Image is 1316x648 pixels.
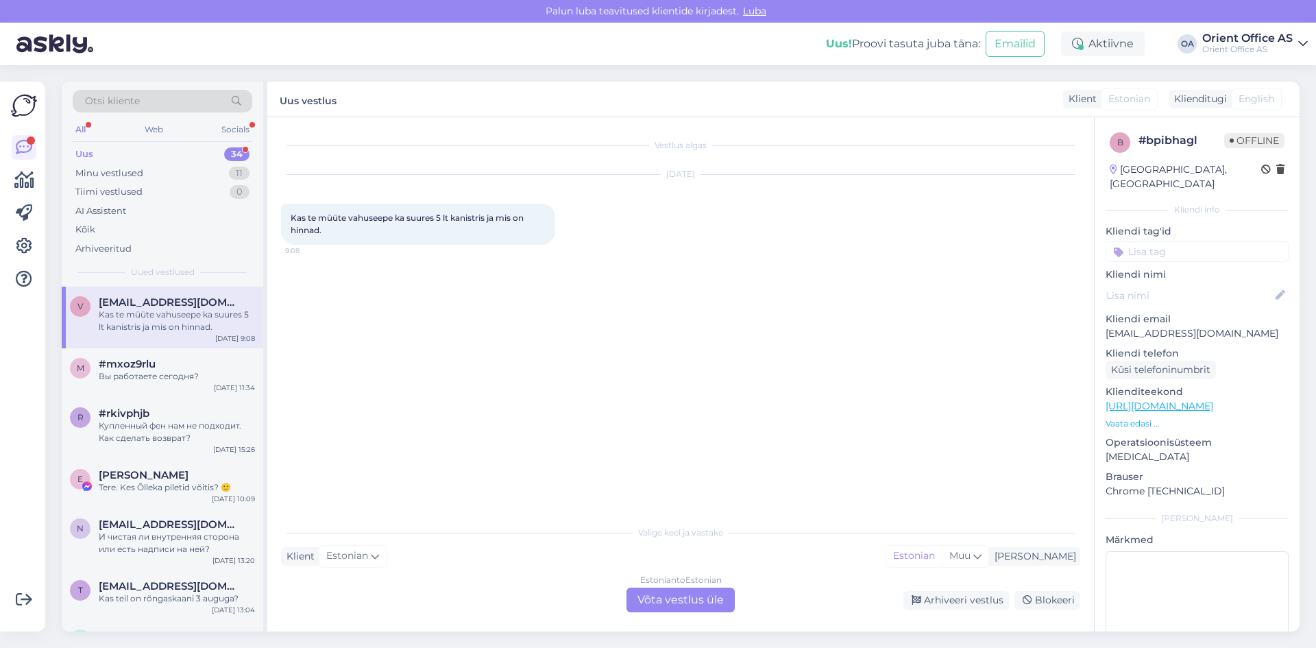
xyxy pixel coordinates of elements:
span: Eva-Maria Virnas [99,469,188,481]
div: Valige keel ja vastake [281,527,1080,539]
p: Operatsioonisüsteem [1106,435,1289,450]
div: Orient Office AS [1202,33,1293,44]
div: Minu vestlused [75,167,143,180]
label: Uus vestlus [280,90,337,108]
div: Socials [219,121,252,139]
div: Kas teil on rõngaskaani 3 auguga? [99,592,255,605]
span: t [78,585,83,595]
p: Kliendi email [1106,312,1289,326]
div: [DATE] 13:04 [212,605,255,615]
span: timakova.katrin@gmail.com [99,580,241,592]
a: [URL][DOMAIN_NAME] [1106,400,1213,412]
div: Proovi tasuta juba täna: [826,36,980,52]
p: Kliendi tag'id [1106,224,1289,239]
span: r [77,412,84,422]
div: Вы работаете сегодня? [99,370,255,383]
div: All [73,121,88,139]
div: [PERSON_NAME] [989,549,1076,564]
span: Estonian [326,549,368,564]
div: Купленный фен нам не подходит. Как сделать возврат? [99,420,255,444]
span: Otsi kliente [85,94,140,108]
span: #rkivphjb [99,407,149,420]
div: [GEOGRAPHIC_DATA], [GEOGRAPHIC_DATA] [1110,163,1261,191]
span: varje51@gmail.com [99,296,241,309]
p: Kliendi nimi [1106,267,1289,282]
span: m [77,363,84,373]
span: English [1239,92,1274,106]
div: Uus [75,147,93,161]
p: Chrome [TECHNICAL_ID] [1106,484,1289,499]
div: Klient [281,549,315,564]
div: 11 [229,167,249,180]
span: Luba [739,5,770,17]
span: Estonian [1108,92,1150,106]
div: Tere. Kes Õlleka piletid võitis? 🙂 [99,481,255,494]
p: Vaata edasi ... [1106,418,1289,430]
img: Askly Logo [11,93,37,119]
div: Tiimi vestlused [75,185,143,199]
p: Brauser [1106,470,1289,484]
span: natalyamam3@gmail.com [99,518,241,531]
span: b [1117,137,1123,147]
span: #vzqo1u87 [99,629,156,642]
div: Estonian [886,546,942,566]
div: 34 [224,147,249,161]
a: Orient Office ASOrient Office AS [1202,33,1308,55]
div: [DATE] 15:26 [213,444,255,455]
div: Küsi telefoninumbrit [1106,361,1216,379]
span: v [77,301,83,311]
div: # bpibhagl [1138,132,1224,149]
div: Vestlus algas [281,139,1080,152]
input: Lisa tag [1106,241,1289,262]
div: Blokeeri [1014,591,1080,610]
b: Uus! [826,37,852,50]
div: Aktiivne [1061,32,1145,56]
div: [DATE] [281,168,1080,180]
span: E [77,474,83,484]
div: Klient [1063,92,1097,106]
div: Kliendi info [1106,204,1289,216]
span: Kas te müüte vahuseepe ka suures 5 lt kanistris ja mis on hinnad. [291,213,526,235]
span: Uued vestlused [131,266,195,278]
p: [MEDICAL_DATA] [1106,450,1289,464]
div: Võta vestlus üle [626,588,735,612]
div: Arhiveeri vestlus [903,591,1009,610]
span: n [77,523,84,533]
p: Kliendi telefon [1106,346,1289,361]
input: Lisa nimi [1106,288,1273,303]
div: Klienditugi [1169,92,1227,106]
div: Orient Office AS [1202,44,1293,55]
span: Muu [949,549,971,562]
div: [PERSON_NAME] [1106,512,1289,525]
p: Klienditeekond [1106,385,1289,399]
p: [EMAIL_ADDRESS][DOMAIN_NAME] [1106,326,1289,341]
span: #mxoz9rlu [99,358,156,370]
div: Kõik [75,223,95,237]
button: Emailid [986,31,1045,57]
div: [DATE] 10:09 [212,494,255,504]
p: Märkmed [1106,533,1289,547]
div: Estonian to Estonian [640,574,722,586]
div: Kas te müüte vahuseepe ka suures 5 lt kanistris ja mis on hinnad. [99,309,255,333]
div: Web [142,121,166,139]
span: 9:08 [285,245,337,256]
div: [DATE] 13:20 [212,555,255,566]
div: 0 [230,185,249,199]
div: Arhiveeritud [75,242,132,256]
div: [DATE] 9:08 [215,333,255,344]
span: Offline [1224,133,1284,148]
div: OA [1178,34,1197,53]
div: И чистая ли внутренняя сторона или есть надписи на ней? [99,531,255,555]
div: [DATE] 11:34 [214,383,255,393]
div: AI Assistent [75,204,126,218]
